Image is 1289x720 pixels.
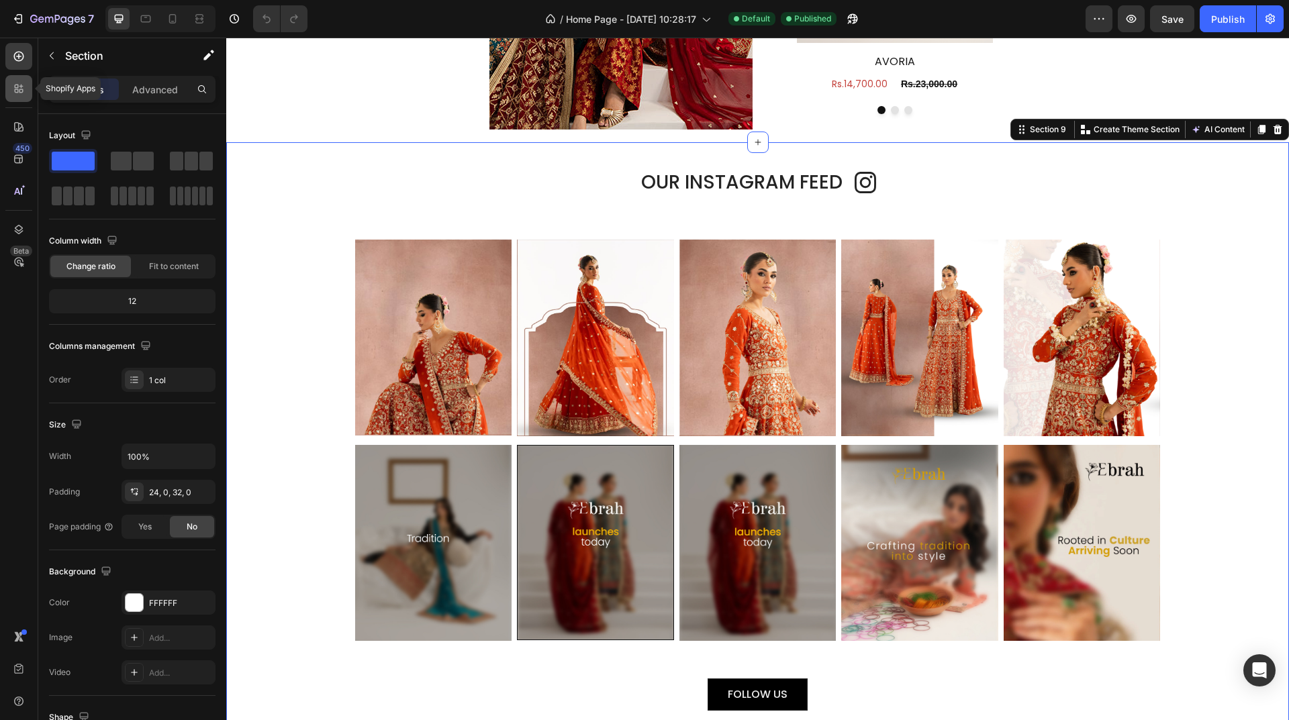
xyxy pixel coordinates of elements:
[651,68,659,76] button: Dot
[801,86,843,98] div: Section 9
[1243,654,1276,686] div: Open Intercom Messenger
[49,563,114,581] div: Background
[13,143,32,154] div: 450
[566,12,696,26] span: Home Page - [DATE] 10:28:17
[132,83,178,97] p: Advanced
[49,597,70,609] div: Color
[777,407,935,603] img: gempages_584924809373155986-6c196fdc-e6ca-4776-bed0-5e3dbb952ece.webp
[414,132,618,158] h2: OUR INSTAGRAM FEED
[138,521,152,533] span: Yes
[742,13,770,25] span: Default
[10,246,32,256] div: Beta
[149,374,212,387] div: 1 col
[49,631,73,644] div: Image
[49,521,114,533] div: Page padding
[615,407,772,603] img: gempages_584924809373155986-8b61dfcb-3331-4a24-b5b8-2cea2a3906d6.jpg
[291,407,448,603] img: gempages_584924809373155986-6ab68ef4-e0e6-4c2c-87c6-e15ba3c2e583.jpg
[615,202,772,399] img: gempages_584924809373155986-36d8f525-9c05-4c3e-8a6e-e4c5f2dea370.jpg
[66,83,104,97] p: Settings
[1200,5,1256,32] button: Publish
[867,86,953,98] p: Create Theme Section
[502,649,561,665] p: FOLLOW US
[49,338,154,356] div: Columns management
[88,11,94,27] p: 7
[187,521,197,533] span: No
[129,407,286,603] img: gempages_584924809373155986-c1101b6e-c148-475c-8110-19072fe1ae24.jpg
[794,13,831,25] span: Published
[49,232,120,250] div: Column width
[481,641,581,673] a: FOLLOW US
[453,407,610,603] img: gempages_584924809373155986-6ab68ef4-e0e6-4c2c-87c6-e15ba3c2e583.jpg
[149,260,199,272] span: Fit to content
[129,202,286,399] img: gempages_584924809373155986-9a071037-f4f3-4e7f-82ea-6876ea1a8686.jpg
[291,202,448,399] img: gempages_584924809373155986-1deee3ba-f737-4f04-a563-9f271ea586af.jpg
[453,202,610,399] img: gempages_584924809373155986-89777a2e-f5ef-4147-ae87-97b7c6068409.jpg
[678,68,686,76] button: Dot
[49,450,71,462] div: Width
[149,667,212,679] div: Add...
[665,68,673,76] button: Dot
[560,12,563,26] span: /
[149,632,212,644] div: Add...
[253,5,307,32] div: Undo/Redo
[962,84,1021,100] button: AI Content
[49,486,80,498] div: Padding
[1161,13,1184,25] span: Save
[49,374,71,386] div: Order
[65,48,175,64] p: Section
[5,5,100,32] button: 7
[49,127,94,145] div: Layout
[226,38,1289,720] iframe: Design area
[149,486,212,499] div: 24, 0, 32, 0
[149,597,212,609] div: FFFFFF
[777,202,935,399] img: gempages_584924809373155986-d86b2957-d39a-4891-a46b-6a6eb8a409b2.jpg
[49,666,70,678] div: Video
[49,416,85,434] div: Size
[1211,12,1245,26] div: Publish
[52,292,213,311] div: 12
[122,444,215,468] input: Auto
[66,260,115,272] span: Change ratio
[1150,5,1194,32] button: Save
